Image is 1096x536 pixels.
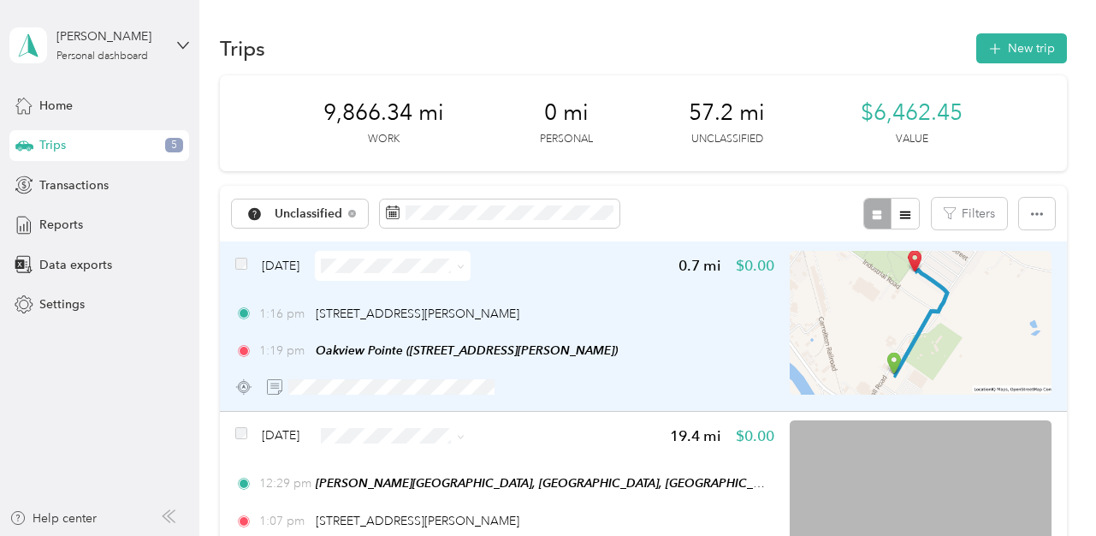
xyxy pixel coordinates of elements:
[736,426,774,447] span: $0.00
[259,305,308,323] span: 1:16 pm
[56,27,163,45] div: [PERSON_NAME]
[544,99,589,127] span: 0 mi
[368,132,400,147] p: Work
[678,255,721,277] span: 0.7 mi
[259,342,308,360] span: 1:19 pm
[39,136,66,154] span: Trips
[1000,440,1096,536] iframe: Everlance-gr Chat Button Frame
[861,99,963,127] span: $6,462.45
[896,132,928,147] p: Value
[316,476,903,491] span: [PERSON_NAME][GEOGRAPHIC_DATA], [GEOGRAPHIC_DATA], [GEOGRAPHIC_DATA] ([STREET_ADDRESS])
[316,514,519,528] span: [STREET_ADDRESS][PERSON_NAME]
[670,426,721,447] span: 19.4 mi
[262,426,299,444] span: [DATE]
[9,509,97,527] button: Help center
[39,97,73,115] span: Home
[323,99,444,127] span: 9,866.34 mi
[39,176,109,194] span: Transactions
[540,132,593,147] p: Personal
[56,51,148,62] div: Personal dashboard
[790,251,1052,395] img: minimap
[316,307,519,321] span: [STREET_ADDRESS][PERSON_NAME]
[736,255,774,277] span: $0.00
[39,295,85,313] span: Settings
[165,138,183,153] span: 5
[976,33,1067,63] button: New trip
[259,474,308,492] span: 12:29 pm
[691,132,763,147] p: Unclassified
[316,343,618,357] span: Oakview Pointe ([STREET_ADDRESS][PERSON_NAME])
[262,257,299,275] span: [DATE]
[39,256,112,274] span: Data exports
[259,512,308,530] span: 1:07 pm
[39,216,83,234] span: Reports
[220,39,265,57] h1: Trips
[932,198,1007,229] button: Filters
[275,208,343,220] span: Unclassified
[689,99,765,127] span: 57.2 mi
